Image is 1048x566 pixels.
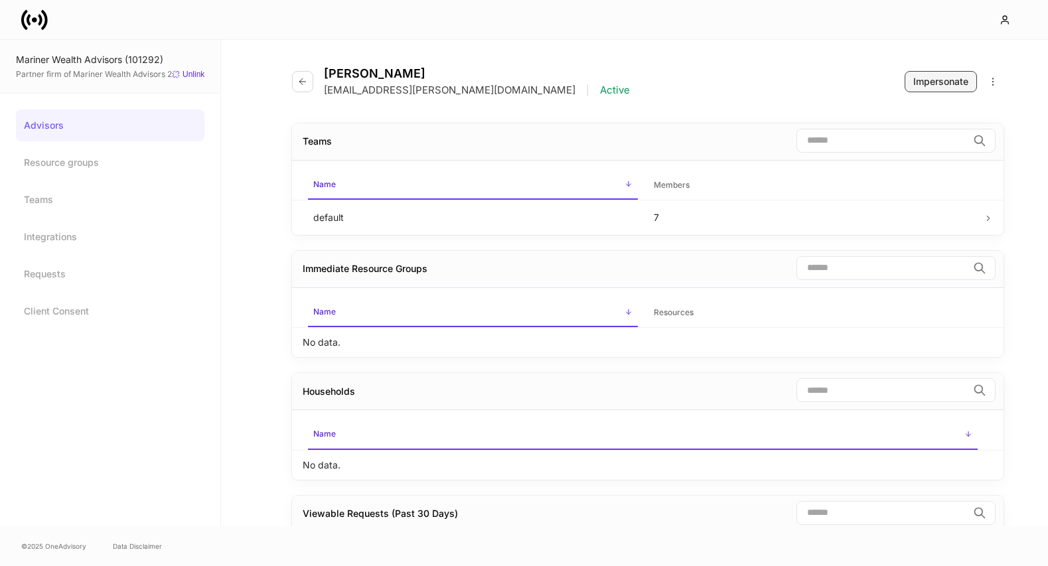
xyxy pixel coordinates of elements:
[16,258,204,290] a: Requests
[308,299,638,327] span: Name
[654,178,690,191] h6: Members
[303,336,340,349] p: No data.
[308,421,978,449] span: Name
[16,184,204,216] a: Teams
[303,135,332,148] div: Teams
[16,147,204,178] a: Resource groups
[303,459,340,472] p: No data.
[654,306,694,318] h6: Resources
[73,69,172,79] a: Mariner Wealth Advisors 2
[16,295,204,327] a: Client Consent
[303,262,427,275] div: Immediate Resource Groups
[905,71,977,92] button: Impersonate
[643,200,984,235] td: 7
[600,84,630,97] p: Active
[313,178,336,190] h6: Name
[172,70,204,80] button: Unlink
[308,171,638,200] span: Name
[21,541,86,551] span: © 2025 OneAdvisory
[913,75,968,88] div: Impersonate
[648,299,978,326] span: Resources
[303,200,643,235] td: default
[303,385,355,398] div: Households
[16,53,204,66] div: Mariner Wealth Advisors (101292)
[16,109,204,141] a: Advisors
[648,172,978,199] span: Members
[586,84,589,97] p: |
[313,305,336,318] h6: Name
[113,541,162,551] a: Data Disclaimer
[313,427,336,440] h6: Name
[324,66,630,81] h4: [PERSON_NAME]
[324,84,575,97] p: [EMAIL_ADDRESS][PERSON_NAME][DOMAIN_NAME]
[16,221,204,253] a: Integrations
[303,507,458,520] div: Viewable Requests (Past 30 Days)
[16,69,172,80] span: Partner firm of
